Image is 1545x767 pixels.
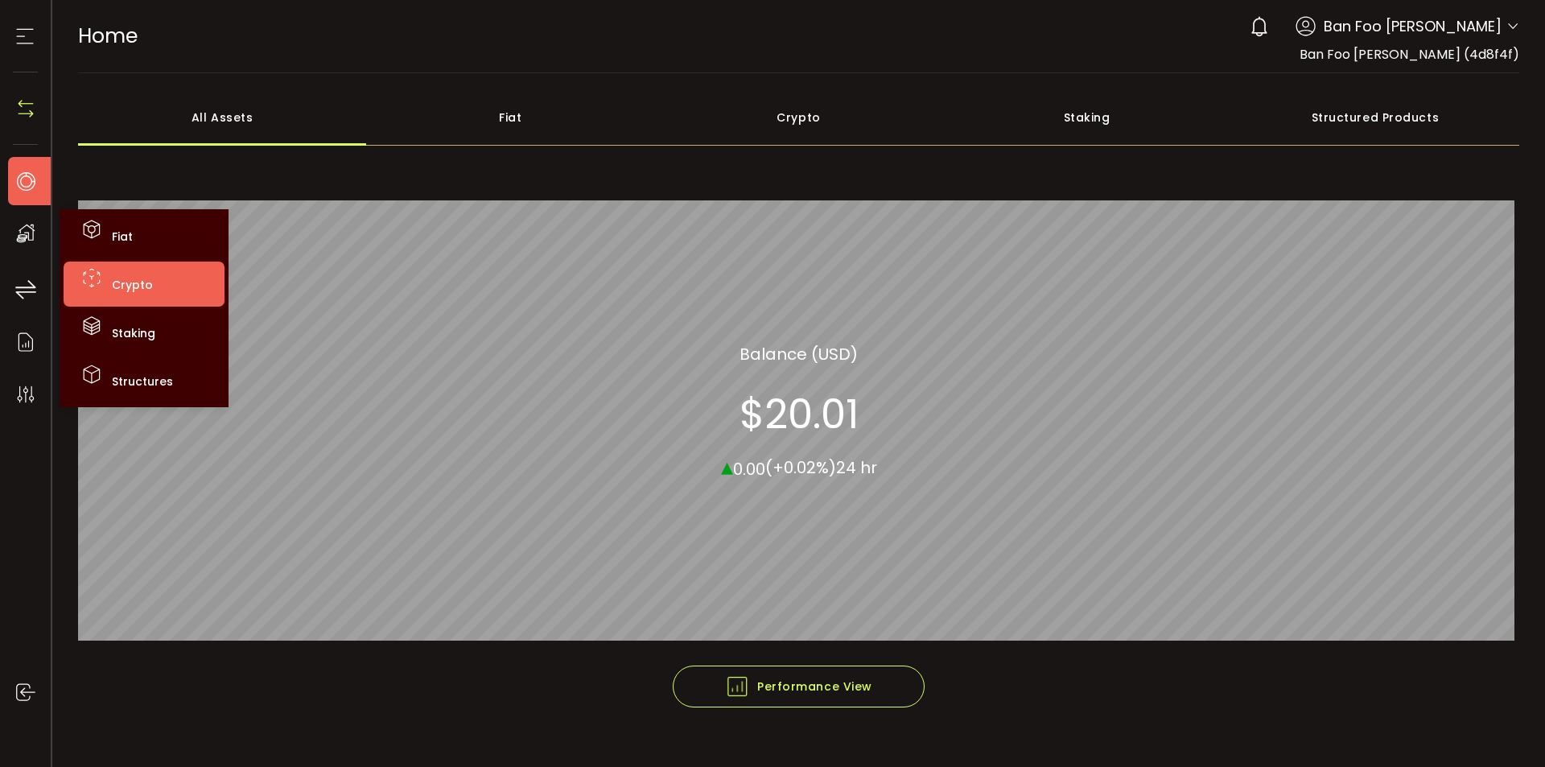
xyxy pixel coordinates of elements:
[112,373,173,390] span: Structures
[1231,89,1519,146] div: Structured Products
[366,89,654,146] div: Fiat
[765,456,836,479] span: (+0.02%)
[654,89,942,146] div: Crypto
[112,325,155,341] span: Staking
[725,674,872,699] span: Performance View
[1465,690,1545,767] iframe: Chat Widget
[836,456,877,479] span: 24 hr
[78,89,366,146] div: All Assets
[1300,45,1519,64] span: Ban Foo [PERSON_NAME] (4d8f4f)
[740,341,858,365] section: Balance (USD)
[740,390,859,438] section: $20.01
[1324,15,1502,37] span: Ban Foo [PERSON_NAME]
[721,448,733,483] span: ▴
[733,457,765,480] span: 0.00
[943,89,1231,146] div: Staking
[112,229,133,245] span: Fiat
[14,97,38,121] img: N4P5cjLOiQAAAABJRU5ErkJggg==
[112,277,153,293] span: Crypto
[78,22,138,50] span: Home
[673,666,925,707] button: Performance View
